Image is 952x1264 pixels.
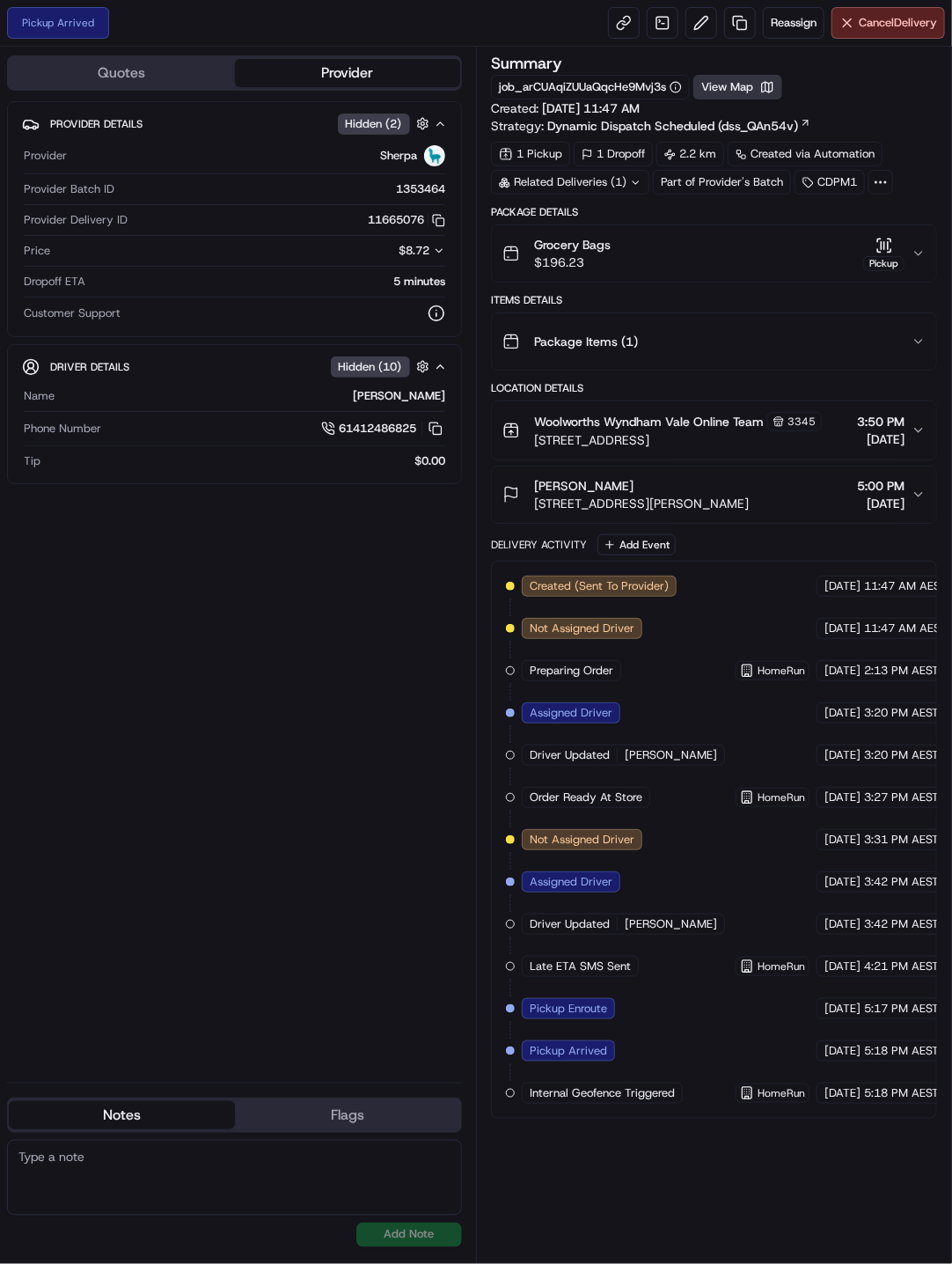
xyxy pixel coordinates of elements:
[728,142,882,166] a: Created via Automation
[24,388,55,404] span: Name
[824,578,860,594] span: [DATE]
[824,747,860,763] span: [DATE]
[48,453,445,469] div: $0.00
[795,170,865,195] div: CDPM1
[530,1043,607,1059] span: Pickup Arrived
[534,413,764,430] span: Woolworths Wyndham Vale Online Team
[24,243,50,259] span: Price
[491,205,937,219] div: Package Details
[656,142,724,166] div: 2.2 km
[758,1086,805,1100] span: HomeRun
[492,467,936,523] button: [PERSON_NAME][STREET_ADDRESS][PERSON_NAME]5:00 PM[DATE]
[824,790,860,805] span: [DATE]
[499,79,682,95] button: job_arCUAqiZUUaQqcHe9Mvj3s
[863,256,904,271] div: Pickup
[864,790,939,805] span: 3:27 PM AEST
[235,1101,461,1129] button: Flags
[9,1101,235,1129] button: Notes
[380,148,417,164] span: Sherpa
[530,747,610,763] span: Driver Updated
[542,100,640,116] span: [DATE] 11:47 AM
[863,237,904,271] button: Pickup
[824,1085,860,1101] span: [DATE]
[24,274,85,290] span: Dropoff ETA
[864,621,947,636] span: 11:47 AM AEST
[491,142,570,166] div: 1 Pickup
[758,664,805,678] span: HomeRun
[491,538,587,552] div: Delivery Activity
[492,401,936,459] button: Woolworths Wyndham Vale Online Team3345[STREET_ADDRESS]3:50 PM[DATE]
[530,578,669,594] span: Created (Sent To Provider)
[824,832,860,848] span: [DATE]
[824,1043,860,1059] span: [DATE]
[530,663,613,679] span: Preparing Order
[547,117,798,135] span: Dynamic Dispatch Scheduled (dss_QAn54v)
[338,113,434,135] button: Hidden (2)
[625,916,717,932] span: [PERSON_NAME]
[346,116,402,132] span: Hidden ( 2 )
[339,421,416,437] span: 61412486825
[693,75,782,99] button: View Map
[534,431,822,449] span: [STREET_ADDRESS]
[22,109,447,138] button: Provider DetailsHidden (2)
[530,790,642,805] span: Order Ready At Store
[24,181,114,197] span: Provider Batch ID
[824,959,860,974] span: [DATE]
[290,243,445,259] button: $8.72
[50,117,143,131] span: Provider Details
[530,874,612,890] span: Assigned Driver
[824,663,860,679] span: [DATE]
[864,1085,939,1101] span: 5:18 PM AEST
[24,453,40,469] span: Tip
[424,145,445,166] img: sherpa_logo.png
[491,381,937,395] div: Location Details
[824,874,860,890] span: [DATE]
[235,59,461,87] button: Provider
[62,388,445,404] div: [PERSON_NAME]
[574,142,653,166] div: 1 Dropoff
[864,578,947,594] span: 11:47 AM AEST
[24,421,101,437] span: Phone Number
[831,7,945,39] button: CancelDelivery
[491,117,811,135] div: Strategy:
[339,359,402,375] span: Hidden ( 10 )
[92,274,445,290] div: 5 minutes
[857,495,904,512] span: [DATE]
[491,99,640,117] span: Created:
[368,212,445,228] button: 11665076
[331,356,434,378] button: Hidden (10)
[534,477,633,495] span: [PERSON_NAME]
[396,181,445,197] span: 1353464
[534,254,611,271] span: $196.23
[492,313,936,370] button: Package Items (1)
[763,7,824,39] button: Reassign
[824,621,860,636] span: [DATE]
[24,305,121,321] span: Customer Support
[597,534,676,555] button: Add Event
[530,1085,675,1101] span: Internal Geofence Triggered
[530,916,610,932] span: Driver Updated
[24,148,67,164] span: Provider
[864,747,939,763] span: 3:20 PM AEST
[491,293,937,307] div: Items Details
[50,360,129,374] span: Driver Details
[824,1001,860,1017] span: [DATE]
[857,413,904,430] span: 3:50 PM
[534,236,611,254] span: Grocery Bags
[530,705,612,721] span: Assigned Driver
[864,916,939,932] span: 3:42 PM AEST
[9,59,235,87] button: Quotes
[857,477,904,495] span: 5:00 PM
[547,117,811,135] a: Dynamic Dispatch Scheduled (dss_QAn54v)
[859,15,937,31] span: Cancel Delivery
[824,916,860,932] span: [DATE]
[864,705,939,721] span: 3:20 PM AEST
[491,170,649,195] div: Related Deliveries (1)
[787,415,816,429] span: 3345
[534,333,638,350] span: Package Items ( 1 )
[22,352,447,381] button: Driver DetailsHidden (10)
[758,959,805,974] span: HomeRun
[864,832,939,848] span: 3:31 PM AEST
